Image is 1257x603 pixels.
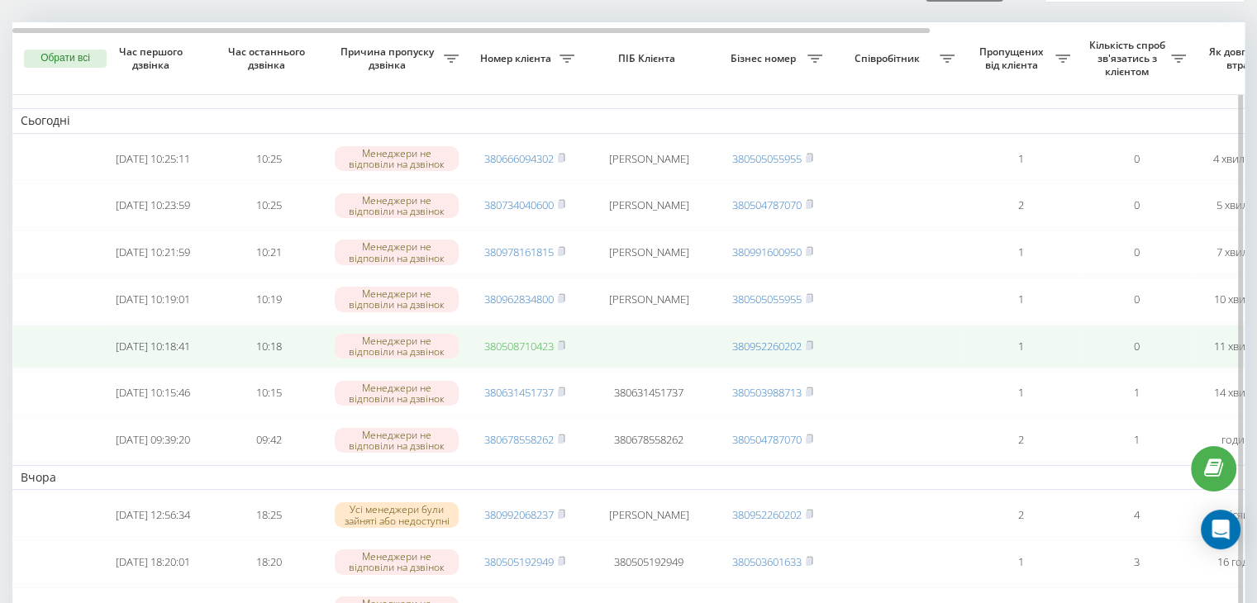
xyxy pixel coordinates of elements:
a: 380504787070 [732,197,802,212]
td: 1 [963,230,1078,274]
a: 380978161815 [484,245,554,259]
button: Обрати всі [24,50,107,68]
td: 1 [963,137,1078,181]
a: 380505055955 [732,292,802,306]
td: 18:25 [211,493,326,537]
span: Причина пропуску дзвінка [335,45,444,71]
td: [DATE] 10:19:01 [95,278,211,321]
td: 0 [1078,137,1194,181]
td: [DATE] 10:23:59 [95,183,211,227]
td: [PERSON_NAME] [583,137,715,181]
a: 380503988713 [732,385,802,400]
td: [DATE] 18:20:01 [95,540,211,584]
td: 18:20 [211,540,326,584]
td: [PERSON_NAME] [583,230,715,274]
td: [DATE] 12:56:34 [95,493,211,537]
td: 0 [1078,325,1194,368]
td: 10:15 [211,372,326,415]
div: Менеджери не відповіли на дзвінок [335,549,459,574]
a: 380952260202 [732,339,802,354]
td: 1 [963,540,1078,584]
a: 380991600950 [732,245,802,259]
a: 380505192949 [484,554,554,569]
td: 10:19 [211,278,326,321]
span: Співробітник [839,52,940,65]
td: 0 [1078,278,1194,321]
a: 380666094302 [484,151,554,166]
td: 1 [963,278,1078,321]
div: Менеджери не відповіли на дзвінок [335,381,459,406]
td: 10:25 [211,183,326,227]
div: Open Intercom Messenger [1201,510,1240,549]
td: 1 [1078,372,1194,415]
td: [PERSON_NAME] [583,493,715,537]
td: 2 [963,183,1078,227]
span: Час останнього дзвінка [224,45,313,71]
td: 3 [1078,540,1194,584]
td: 2 [963,418,1078,462]
td: [PERSON_NAME] [583,183,715,227]
a: 380962834800 [484,292,554,306]
div: Менеджери не відповіли на дзвінок [335,193,459,218]
td: [DATE] 10:15:46 [95,372,211,415]
td: 10:25 [211,137,326,181]
td: 4 [1078,493,1194,537]
td: [PERSON_NAME] [583,278,715,321]
td: 10:18 [211,325,326,368]
td: 10:21 [211,230,326,274]
span: Час першого дзвінка [108,45,198,71]
div: Менеджери не відповіли на дзвінок [335,287,459,311]
td: [DATE] 10:21:59 [95,230,211,274]
td: 1 [1078,418,1194,462]
a: 380678558262 [484,432,554,447]
div: Менеджери не відповіли на дзвінок [335,146,459,171]
div: Менеджери не відповіли на дзвінок [335,334,459,358]
span: Бізнес номер [723,52,807,65]
td: 380505192949 [583,540,715,584]
div: Менеджери не відповіли на дзвінок [335,240,459,264]
a: 380503601633 [732,554,802,569]
a: 380992068237 [484,507,554,522]
td: 1 [963,325,1078,368]
a: 380631451737 [484,385,554,400]
div: Усі менеджери були зайняті або недоступні [335,502,459,527]
td: 0 [1078,183,1194,227]
span: Номер клієнта [475,52,559,65]
td: [DATE] 10:18:41 [95,325,211,368]
td: 380678558262 [583,418,715,462]
a: 380734040600 [484,197,554,212]
a: 380952260202 [732,507,802,522]
span: Пропущених від клієнта [971,45,1055,71]
span: ПІБ Клієнта [597,52,701,65]
td: 0 [1078,230,1194,274]
td: 2 [963,493,1078,537]
td: 380631451737 [583,372,715,415]
span: Кількість спроб зв'язатись з клієнтом [1087,39,1171,78]
a: 380505055955 [732,151,802,166]
td: 1 [963,372,1078,415]
td: [DATE] 09:39:20 [95,418,211,462]
div: Менеджери не відповіли на дзвінок [335,428,459,453]
a: 380504787070 [732,432,802,447]
td: [DATE] 10:25:11 [95,137,211,181]
td: 09:42 [211,418,326,462]
a: 380508710423 [484,339,554,354]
